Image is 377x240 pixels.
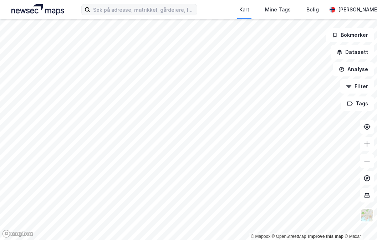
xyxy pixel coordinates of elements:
[265,5,291,14] div: Mine Tags
[239,5,249,14] div: Kart
[11,4,64,15] img: logo.a4113a55bc3d86da70a041830d287a7e.svg
[341,206,377,240] iframe: Chat Widget
[90,4,197,15] input: Søk på adresse, matrikkel, gårdeiere, leietakere eller personer
[306,5,319,14] div: Bolig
